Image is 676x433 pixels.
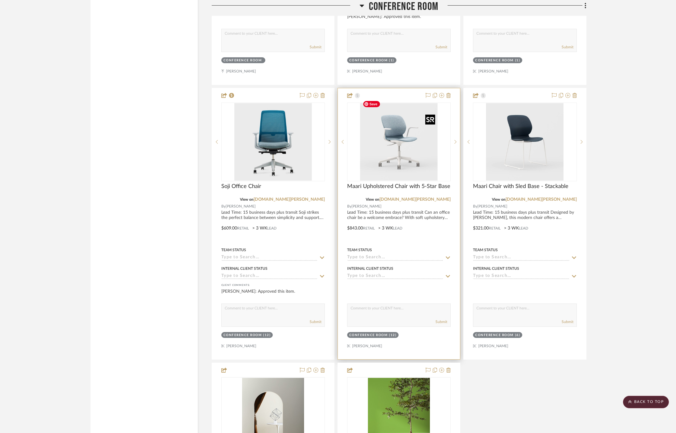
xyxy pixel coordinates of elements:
[473,255,569,261] input: Type to Search…
[486,103,563,181] img: Maari Chair with Sled Base - Stackable
[263,333,271,338] div: (12)
[389,58,394,63] div: (1)
[347,266,393,271] div: Internal Client Status
[379,197,451,202] a: [DOMAIN_NAME][PERSON_NAME]
[435,319,447,325] button: Submit
[254,197,325,202] a: [DOMAIN_NAME][PERSON_NAME]
[221,203,226,209] span: By
[562,44,573,50] button: Submit
[473,183,568,190] span: Maari Chair with Sled Base - Stackable
[221,266,267,271] div: Internal Client Status
[435,44,447,50] button: Submit
[223,333,262,338] div: Conference Room
[310,44,321,50] button: Submit
[477,203,507,209] span: [PERSON_NAME]
[473,203,477,209] span: By
[515,58,520,63] div: (1)
[347,103,450,181] div: 0
[473,247,498,253] div: Team Status
[473,266,519,271] div: Internal Client Status
[347,183,450,190] span: Maari Upholstered Chair with 5-Star Base
[360,103,438,181] img: Maari Upholstered Chair with 5-Star Base
[240,198,254,201] span: View on
[347,247,372,253] div: Team Status
[349,333,388,338] div: Conference Room
[492,198,506,201] span: View on
[475,333,514,338] div: Conference Room
[221,247,246,253] div: Team Status
[389,333,396,338] div: (12)
[506,197,577,202] a: [DOMAIN_NAME][PERSON_NAME]
[473,273,569,279] input: Type to Search…
[515,333,520,338] div: (6)
[623,396,669,408] scroll-to-top-button: BACK TO TOP
[351,203,382,209] span: [PERSON_NAME]
[347,255,443,261] input: Type to Search…
[221,255,317,261] input: Type to Search…
[234,103,312,181] img: Soji Office Chair
[366,198,379,201] span: View on
[349,58,388,63] div: Conference Room
[223,58,262,63] div: Conference Room
[310,319,321,325] button: Submit
[562,319,573,325] button: Submit
[221,273,317,279] input: Type to Search…
[221,183,261,190] span: Soji Office Chair
[347,203,351,209] span: By
[347,273,443,279] input: Type to Search…
[221,288,325,301] div: [PERSON_NAME]: Approved this item.
[363,101,380,107] span: Save
[347,14,451,26] div: [PERSON_NAME]: Approved this item.
[475,58,514,63] div: Conference Room
[226,203,256,209] span: [PERSON_NAME]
